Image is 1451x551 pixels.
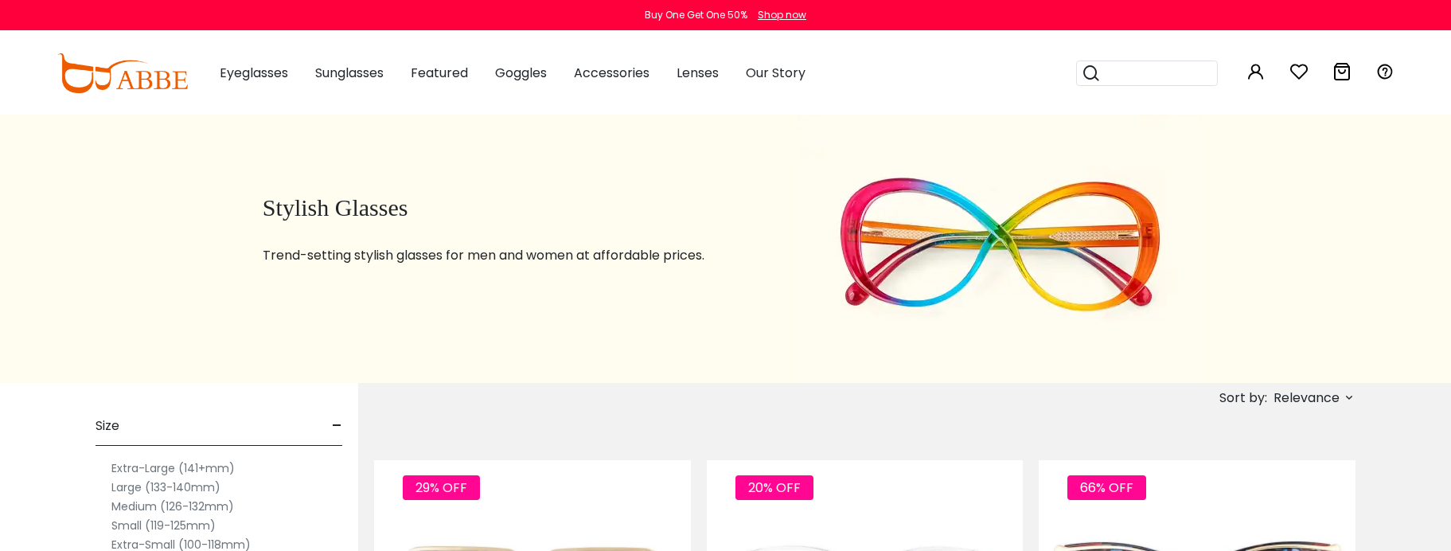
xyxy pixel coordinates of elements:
span: Our Story [746,64,805,82]
img: abbeglasses.com [57,53,188,93]
label: Large (133-140mm) [111,478,220,497]
span: Relevance [1274,384,1340,412]
span: Lenses [677,64,719,82]
span: Accessories [574,64,649,82]
label: Extra-Large (141+mm) [111,459,235,478]
div: Shop now [758,8,806,22]
span: Goggles [495,64,547,82]
label: Medium (126-132mm) [111,497,234,516]
span: 20% OFF [735,475,813,500]
span: 29% OFF [403,475,480,500]
span: Sunglasses [315,64,384,82]
span: Sort by: [1219,389,1267,407]
img: stylish glasses [797,104,1201,383]
div: Buy One Get One 50% [645,8,747,22]
span: Size [96,407,119,445]
label: Small (119-125mm) [111,516,216,535]
span: Eyeglasses [220,64,288,82]
a: Shop now [750,8,806,21]
p: Trend-setting stylish glasses for men and women at affordable prices. [263,246,757,265]
span: Featured [411,64,468,82]
h1: Stylish Glasses [263,193,757,222]
span: - [332,407,342,445]
span: 66% OFF [1067,475,1146,500]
